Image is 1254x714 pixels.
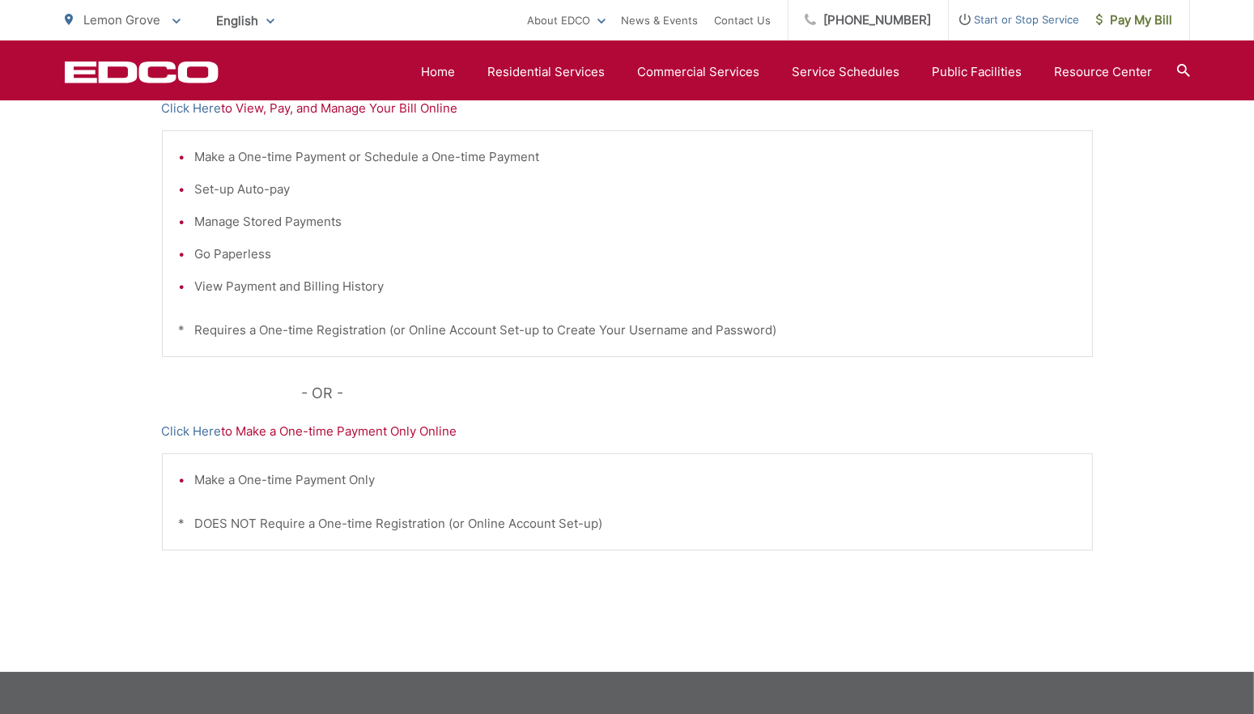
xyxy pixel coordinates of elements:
a: Residential Services [488,62,606,82]
a: Service Schedules [793,62,900,82]
a: EDCD logo. Return to the homepage. [65,61,219,83]
li: Make a One-time Payment Only [195,470,1076,490]
p: * DOES NOT Require a One-time Registration (or Online Account Set-up) [179,514,1076,533]
p: - OR - [301,381,1093,406]
a: Click Here [162,99,222,118]
span: English [205,6,287,35]
a: Click Here [162,422,222,441]
a: Commercial Services [638,62,760,82]
p: * Requires a One-time Registration (or Online Account Set-up to Create Your Username and Password) [179,321,1076,340]
a: News & Events [622,11,699,30]
li: View Payment and Billing History [195,277,1076,296]
span: Pay My Bill [1096,11,1173,30]
a: About EDCO [528,11,606,30]
p: to Make a One-time Payment Only Online [162,422,1093,441]
li: Make a One-time Payment or Schedule a One-time Payment [195,147,1076,167]
a: Public Facilities [933,62,1022,82]
a: Home [422,62,456,82]
span: Lemon Grove [84,12,161,28]
li: Manage Stored Payments [195,212,1076,232]
li: Go Paperless [195,244,1076,264]
a: Contact Us [715,11,772,30]
li: Set-up Auto-pay [195,180,1076,199]
a: Resource Center [1055,62,1153,82]
p: to View, Pay, and Manage Your Bill Online [162,99,1093,118]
